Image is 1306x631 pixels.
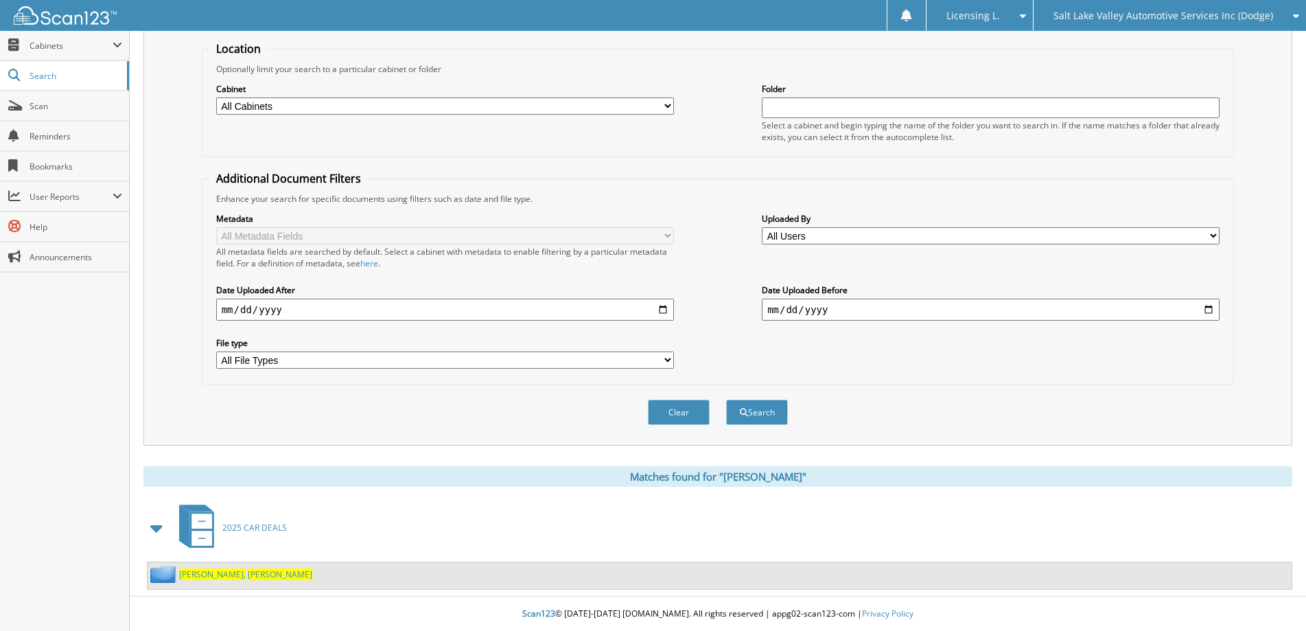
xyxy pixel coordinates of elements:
[648,400,710,425] button: Clear
[216,337,674,349] label: File type
[1237,565,1306,631] iframe: Chat Widget
[150,566,179,583] img: folder2.png
[179,569,312,580] a: [PERSON_NAME], [PERSON_NAME]
[30,70,120,82] span: Search
[209,63,1227,75] div: Optionally limit your search to a particular cabinet or folder
[171,501,287,555] a: 2025 CAR DEALS
[1053,12,1273,20] span: Salt Lake Valley Automotive Services Inc (Dodge)
[762,213,1220,225] label: Uploaded By
[216,213,674,225] label: Metadata
[522,608,555,619] span: Scan123
[209,171,368,186] legend: Additional Document Filters
[30,161,122,172] span: Bookmarks
[762,299,1220,321] input: end
[209,193,1227,205] div: Enhance your search for specific documents using filters such as date and file type.
[360,257,378,269] a: here
[248,569,312,580] span: [PERSON_NAME]
[726,400,788,425] button: Search
[862,608,913,619] a: Privacy Policy
[179,569,246,580] span: [PERSON_NAME],
[222,522,287,534] span: 2025 CAR DEALS
[30,251,122,263] span: Announcements
[946,12,1000,20] span: Licensing L.
[30,40,113,51] span: Cabinets
[762,119,1220,143] div: Select a cabinet and begin typing the name of the folder you want to search in. If the name match...
[209,41,268,56] legend: Location
[14,6,117,25] img: scan123-logo-white.svg
[216,83,674,95] label: Cabinet
[762,284,1220,296] label: Date Uploaded Before
[130,597,1306,631] div: © [DATE]-[DATE] [DOMAIN_NAME]. All rights reserved | appg02-scan123-com |
[762,83,1220,95] label: Folder
[216,284,674,296] label: Date Uploaded After
[30,221,122,233] span: Help
[30,130,122,142] span: Reminders
[216,299,674,321] input: start
[30,100,122,112] span: Scan
[143,466,1292,487] div: Matches found for "[PERSON_NAME]"
[216,246,674,269] div: All metadata fields are searched by default. Select a cabinet with metadata to enable filtering b...
[30,191,113,203] span: User Reports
